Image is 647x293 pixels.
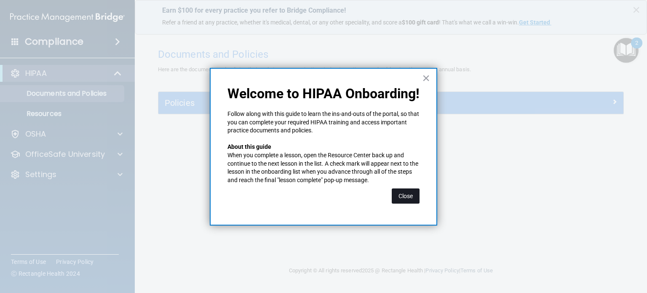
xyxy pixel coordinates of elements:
p: Follow along with this guide to learn the ins-and-outs of the portal, so that you can complete yo... [227,110,420,135]
strong: About this guide [227,143,271,150]
p: Welcome to HIPAA Onboarding! [227,86,420,102]
button: Close [392,188,420,204]
button: Close [422,71,430,85]
p: When you complete a lesson, open the Resource Center back up and continue to the next lesson in t... [227,151,420,184]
